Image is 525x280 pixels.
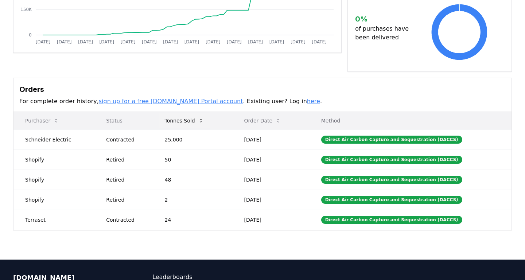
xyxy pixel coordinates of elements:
div: Retired [106,176,147,183]
a: sign up for a free [DOMAIN_NAME] Portal account [99,98,243,105]
td: 24 [153,210,233,230]
td: 25,000 [153,129,233,149]
tspan: [DATE] [78,39,93,44]
p: of purchases have been delivered [355,24,415,42]
p: Status [100,117,147,124]
a: here [307,98,320,105]
td: Shopify [13,190,94,210]
td: [DATE] [233,129,310,149]
tspan: 0 [29,32,32,38]
button: Tonnes Sold [159,113,210,128]
tspan: [DATE] [163,39,178,44]
td: 2 [153,190,233,210]
tspan: [DATE] [57,39,72,44]
div: Direct Air Carbon Capture and Sequestration (DACCS) [321,216,462,224]
div: Direct Air Carbon Capture and Sequestration (DACCS) [321,196,462,204]
tspan: [DATE] [227,39,242,44]
td: [DATE] [233,210,310,230]
tspan: 150K [20,7,32,12]
td: 50 [153,149,233,170]
td: Terraset [13,210,94,230]
td: [DATE] [233,190,310,210]
div: Direct Air Carbon Capture and Sequestration (DACCS) [321,156,462,164]
div: Contracted [106,216,147,223]
tspan: [DATE] [100,39,114,44]
h3: 0 % [355,13,415,24]
p: Method [315,117,506,124]
p: For complete order history, . Existing user? Log in . [19,97,506,106]
td: Shopify [13,149,94,170]
tspan: [DATE] [36,39,51,44]
td: Schneider Electric [13,129,94,149]
td: [DATE] [233,149,310,170]
tspan: [DATE] [291,39,306,44]
div: Direct Air Carbon Capture and Sequestration (DACCS) [321,176,462,184]
tspan: [DATE] [142,39,157,44]
h3: Orders [19,84,506,95]
tspan: [DATE] [248,39,263,44]
tspan: [DATE] [121,39,136,44]
button: Purchaser [19,113,65,128]
td: 48 [153,170,233,190]
td: Shopify [13,170,94,190]
button: Order Date [238,113,287,128]
div: Retired [106,196,147,203]
tspan: [DATE] [184,39,199,44]
tspan: [DATE] [312,39,327,44]
div: Contracted [106,136,147,143]
tspan: [DATE] [206,39,221,44]
div: Retired [106,156,147,163]
div: Direct Air Carbon Capture and Sequestration (DACCS) [321,136,462,144]
tspan: [DATE] [269,39,284,44]
td: [DATE] [233,170,310,190]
